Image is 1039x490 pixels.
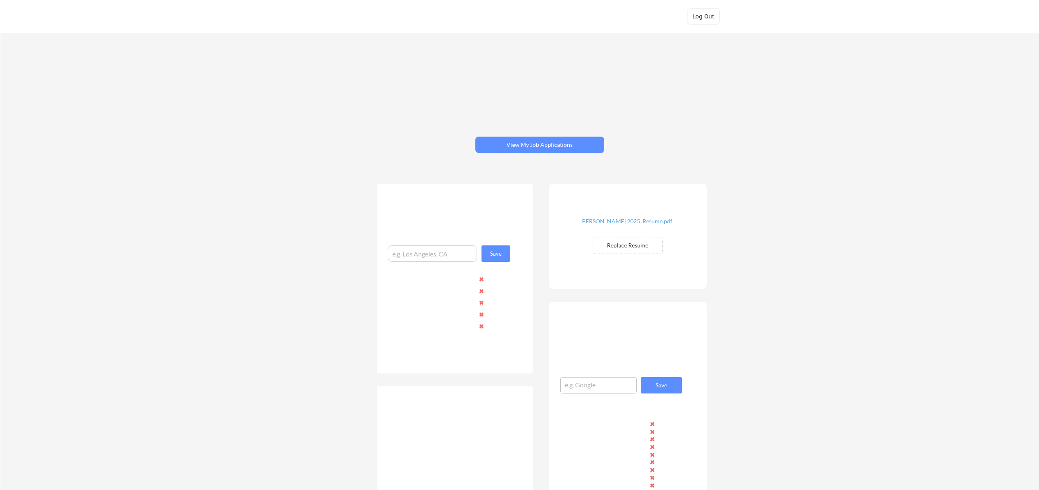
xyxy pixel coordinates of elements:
div: [PERSON_NAME] 2025_Resume.pdf [578,218,675,224]
button: View My Job Applications [475,137,604,153]
a: [PERSON_NAME] 2025_Resume.pdf [578,218,675,231]
button: Log Out [687,8,720,25]
button: Save [481,245,510,262]
input: e.g. Los Angeles, CA [388,245,477,262]
button: Save [641,377,682,393]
